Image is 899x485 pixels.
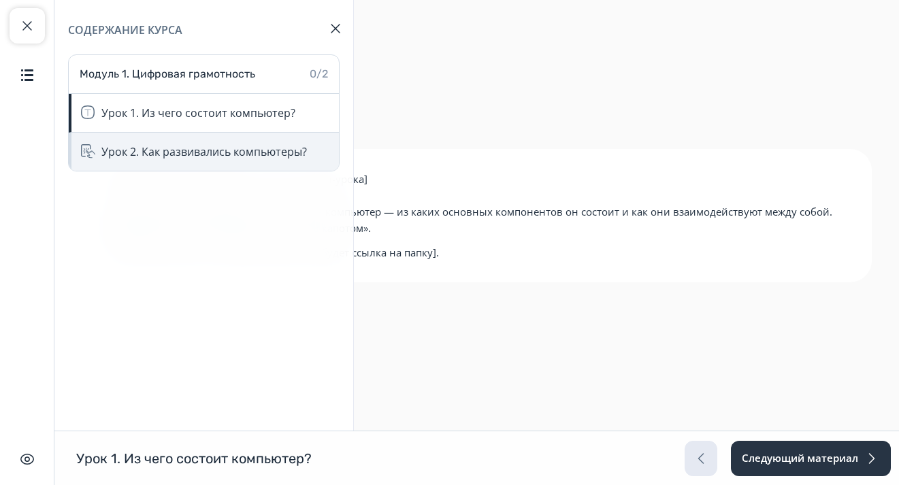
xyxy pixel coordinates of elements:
[68,22,340,38] div: Содержание курса
[103,171,850,236] p: [предварительная подводка к записи онлайн-урока] На этом уроке мы разобрались, как устроен компью...
[331,24,340,33] img: Close
[19,67,35,83] img: Содержание
[76,450,312,467] h1: Урок 1. Из чего состоит компьютер?
[19,451,35,467] img: Скрыть интерфейс
[101,105,295,121] div: Урок 1. Из чего состоит компьютер?
[731,441,891,476] button: Следующий материал
[310,66,328,82] div: 0/2
[103,244,850,261] p: Запись урока можно посмотреть здесь [тут будет ссылка на папку].
[69,94,339,133] div: Урок 1. Из чего состоит компьютер?
[101,144,307,160] div: Урок 2. Как развивались компьютеры?
[80,66,255,82] div: Модуль 1. Цифровая грамотность
[69,133,339,171] div: Урок 2. Как развивались компьютеры?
